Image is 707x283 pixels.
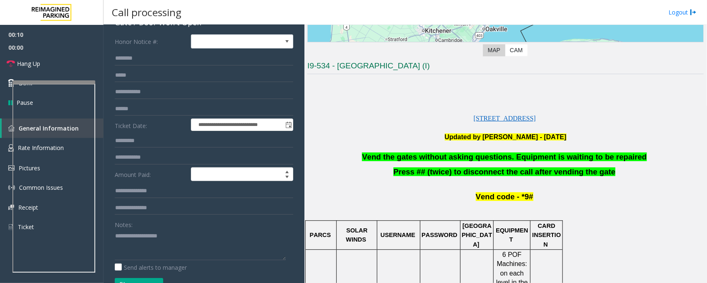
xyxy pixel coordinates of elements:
[8,205,14,210] img: 'icon'
[505,44,528,56] label: CAM
[17,59,40,68] span: Hang Up
[445,133,567,140] b: Updated by [PERSON_NAME] - [DATE]
[281,168,293,174] span: Increase value
[346,227,369,243] span: SOLAR WINDS
[8,125,14,131] img: 'icon'
[483,44,505,56] label: Map
[393,167,615,176] span: Press ## (twice) to disconnect the call after vending the gate
[8,223,14,231] img: 'icon'
[532,223,561,248] span: CARD INSERTION
[8,184,15,191] img: 'icon'
[668,8,697,17] a: Logout
[113,34,189,48] label: Honor Notice #:
[284,119,293,131] span: Toggle popup
[362,152,647,161] span: Vend the gates without asking questions. Equipment is waiting to be repaired
[474,115,536,122] a: [STREET_ADDRESS]
[281,174,293,181] span: Decrease value
[307,60,704,74] h3: I9-534 - [GEOGRAPHIC_DATA] (I)
[2,119,104,138] a: General Information
[381,232,415,238] span: USERNAME
[690,8,697,17] img: logout
[113,119,189,131] label: Ticket Date:
[422,232,457,238] span: PASSWORD
[496,227,528,243] span: EQUIPMENT
[476,192,533,201] span: Vend code - *9#
[115,263,187,272] label: Send alerts to manager
[19,79,33,87] span: Dtmf
[115,218,133,229] label: Notes:
[8,165,14,171] img: 'icon'
[8,144,14,152] img: 'icon'
[113,167,189,181] label: Amount Paid:
[462,223,492,248] span: [GEOGRAPHIC_DATA]
[108,2,186,22] h3: Call processing
[310,232,331,238] span: PARCS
